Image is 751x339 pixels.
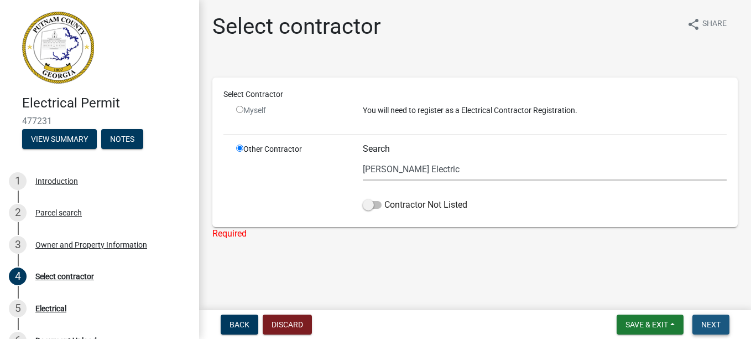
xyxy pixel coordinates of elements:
[22,12,94,84] img: Putnam County, Georgia
[35,305,66,312] div: Electrical
[687,18,700,31] i: share
[9,172,27,190] div: 1
[363,145,390,153] label: Search
[35,177,78,185] div: Introduction
[22,116,177,126] span: 477231
[221,315,258,335] button: Back
[9,236,27,254] div: 3
[22,95,190,111] h4: Electrical Permit
[230,320,249,329] span: Back
[212,227,738,240] div: Required
[9,204,27,222] div: 2
[228,143,354,216] div: Other Contractor
[263,315,312,335] button: Discard
[363,198,467,212] label: Contractor Not Listed
[9,300,27,317] div: 5
[363,105,727,116] p: You will need to register as a Electrical Contractor Registration.
[701,320,721,329] span: Next
[35,209,82,217] div: Parcel search
[236,105,346,116] div: Myself
[35,273,94,280] div: Select contractor
[215,89,735,100] div: Select Contractor
[212,13,381,40] h1: Select contractor
[9,268,27,285] div: 4
[101,135,143,144] wm-modal-confirm: Notes
[617,315,684,335] button: Save & Exit
[692,315,729,335] button: Next
[702,18,727,31] span: Share
[678,13,736,35] button: shareShare
[625,320,668,329] span: Save & Exit
[101,129,143,149] button: Notes
[363,158,727,181] input: Search...
[35,241,147,249] div: Owner and Property Information
[22,129,97,149] button: View Summary
[22,135,97,144] wm-modal-confirm: Summary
